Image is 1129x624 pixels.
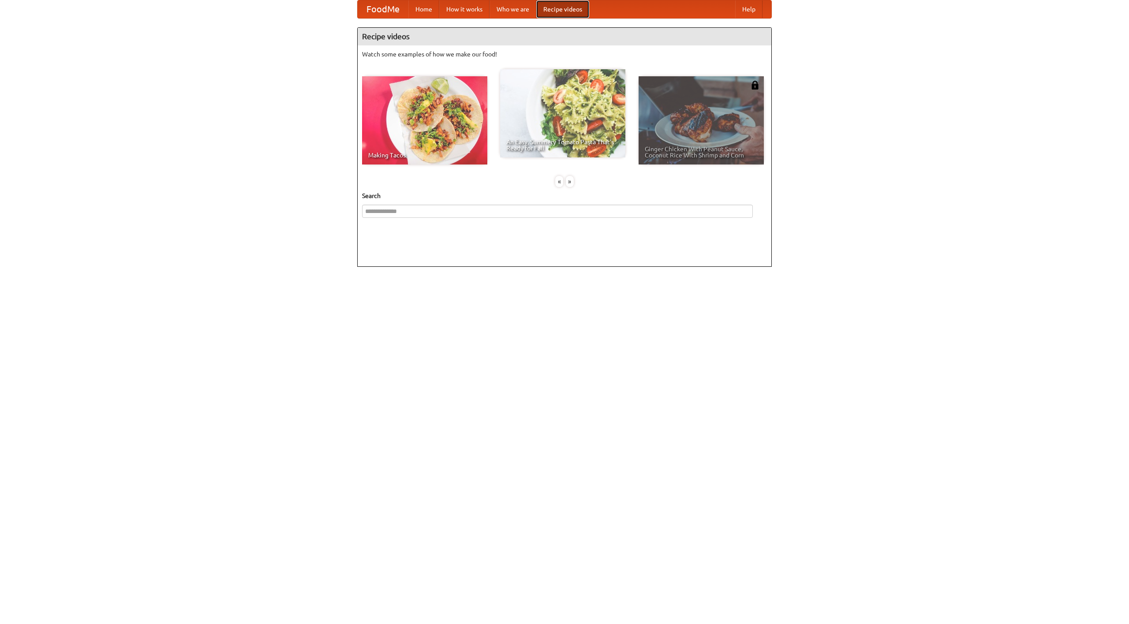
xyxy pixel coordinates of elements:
h4: Recipe videos [358,28,771,45]
a: Who we are [490,0,536,18]
img: 483408.png [751,81,759,90]
a: Home [408,0,439,18]
a: Recipe videos [536,0,589,18]
div: « [555,176,563,187]
a: Help [735,0,763,18]
a: How it works [439,0,490,18]
a: An Easy, Summery Tomato Pasta That's Ready for Fall [500,69,625,157]
div: » [566,176,574,187]
a: Making Tacos [362,76,487,164]
h5: Search [362,191,767,200]
a: FoodMe [358,0,408,18]
span: Making Tacos [368,152,481,158]
span: An Easy, Summery Tomato Pasta That's Ready for Fall [506,139,619,151]
p: Watch some examples of how we make our food! [362,50,767,59]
